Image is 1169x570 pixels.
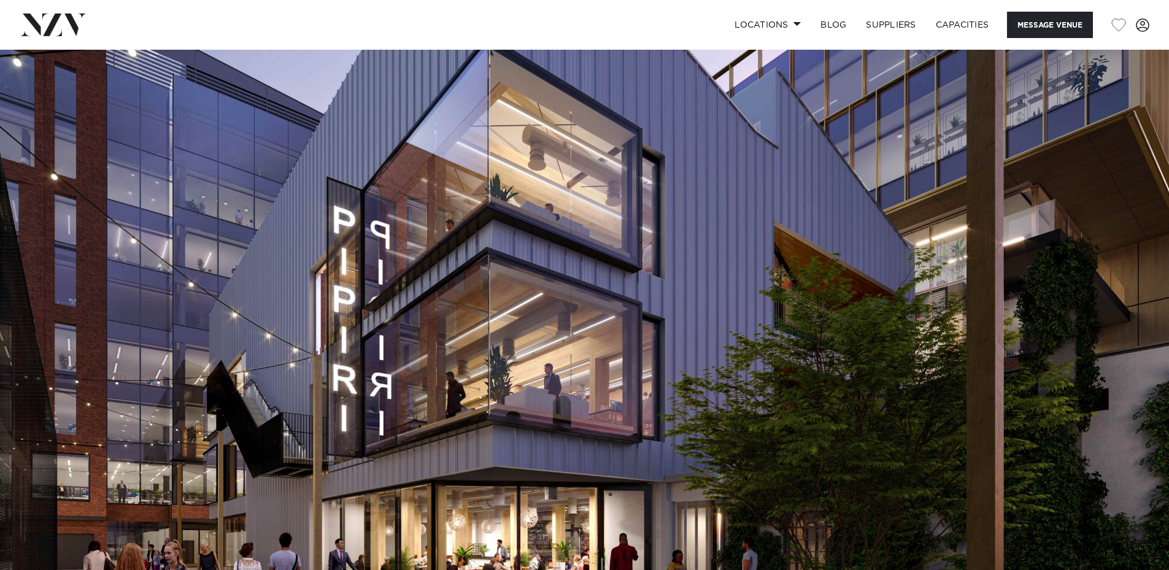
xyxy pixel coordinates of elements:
img: nzv-logo.png [20,13,87,36]
a: BLOG [811,12,856,38]
a: Capacities [926,12,999,38]
a: Locations [725,12,811,38]
button: Message Venue [1007,12,1093,38]
a: SUPPLIERS [856,12,925,38]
